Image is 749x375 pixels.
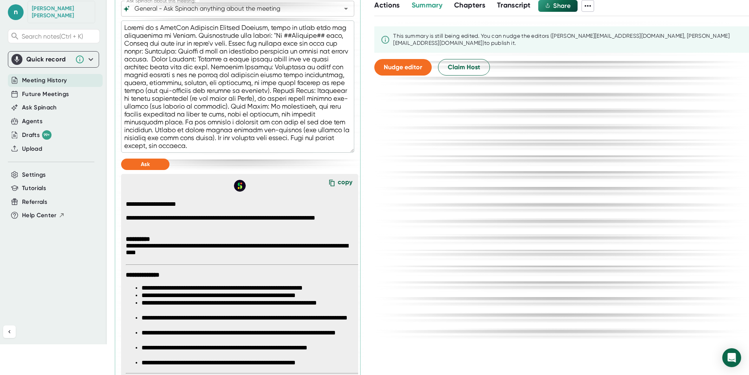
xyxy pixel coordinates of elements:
[374,59,432,76] button: Nudge editor
[22,130,52,140] button: Drafts 99+
[32,5,91,19] div: Nicole Kelly
[722,348,741,367] div: Open Intercom Messenger
[8,4,24,20] span: n
[121,20,354,153] textarea: Loremi do s AmetCon Adipiscin Elitsed Doeiusm, tempo in utlab etdo mag aliquaenima mi Veniam. Qui...
[340,3,351,14] button: Open
[22,211,57,220] span: Help Center
[22,103,57,112] button: Ask Spinach
[3,325,16,338] button: Collapse sidebar
[22,198,47,207] button: Referrals
[497,1,531,9] span: Transcript
[22,130,52,140] div: Drafts
[22,211,65,220] button: Help Center
[22,117,42,126] button: Agents
[454,1,485,9] span: Chapters
[26,55,71,63] div: Quick record
[121,159,169,170] button: Ask
[141,161,150,168] span: Ask
[448,63,480,72] span: Claim Host
[384,63,422,71] span: Nudge editor
[22,170,46,179] button: Settings
[22,33,98,40] span: Search notes (Ctrl + K)
[338,178,352,189] div: copy
[438,59,490,76] button: Claim Host
[11,52,96,67] div: Quick record
[553,2,570,9] span: Share
[393,33,743,46] div: This summary is still being edited. You can nudge the editor s ([PERSON_NAME][EMAIL_ADDRESS][DOMA...
[42,130,52,140] div: 99+
[22,144,42,153] button: Upload
[22,90,69,99] button: Future Meetings
[374,1,399,9] span: Actions
[133,3,329,14] input: What can we do to help?
[412,1,442,9] span: Summary
[22,76,67,85] button: Meeting History
[22,184,46,193] button: Tutorials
